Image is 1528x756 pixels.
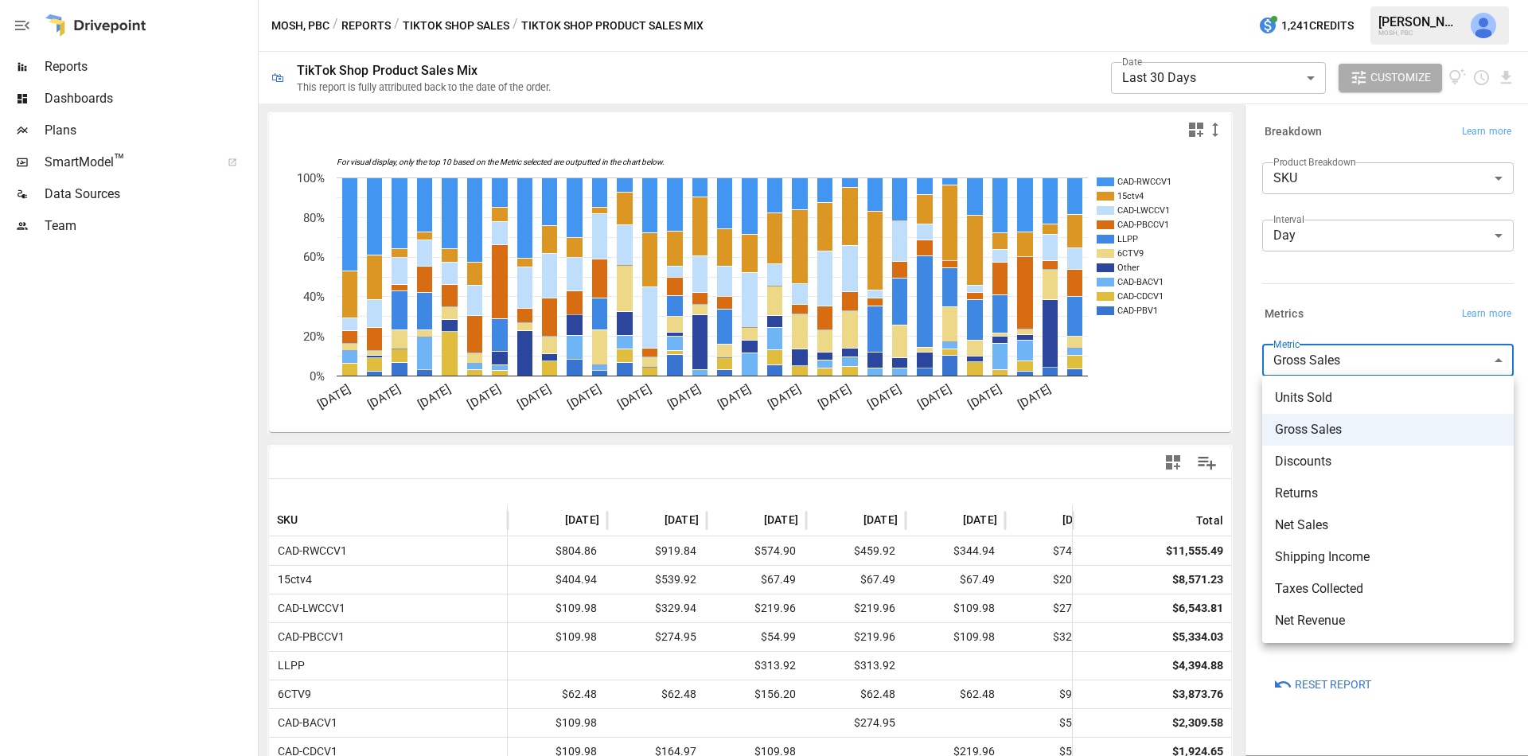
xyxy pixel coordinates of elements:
[1275,420,1501,439] span: Gross Sales
[1275,611,1501,630] span: Net Revenue
[1275,452,1501,471] span: Discounts
[1275,548,1501,567] span: Shipping Income
[1275,484,1501,503] span: Returns
[1275,388,1501,407] span: Units Sold
[1275,516,1501,535] span: Net Sales
[1275,579,1501,598] span: Taxes Collected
